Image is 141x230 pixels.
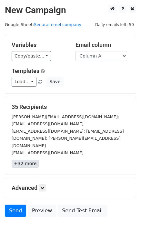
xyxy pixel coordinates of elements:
[12,51,51,61] a: Copy/paste...
[12,67,39,74] a: Templates
[93,22,136,27] a: Daily emails left: 50
[76,41,130,49] h5: Email column
[12,160,39,168] a: +32 more
[12,103,129,111] h5: 35 Recipients
[12,150,84,155] small: [EMAIL_ADDRESS][DOMAIN_NAME]
[109,199,141,230] iframe: Chat Widget
[93,21,136,28] span: Daily emails left: 50
[5,205,26,217] a: Send
[12,184,129,191] h5: Advanced
[12,129,124,148] small: [EMAIL_ADDRESS][DOMAIN_NAME]; [EMAIL_ADDRESS][DOMAIN_NAME]; [PERSON_NAME][EMAIL_ADDRESS][DOMAIN_N...
[34,22,81,27] a: Senarai emel company
[46,77,63,87] button: Save
[28,205,56,217] a: Preview
[12,114,119,127] small: [PERSON_NAME][EMAIL_ADDRESS][DOMAIN_NAME]; [EMAIL_ADDRESS][DOMAIN_NAME]
[5,22,81,27] small: Google Sheet:
[58,205,107,217] a: Send Test Email
[5,5,136,16] h2: New Campaign
[12,77,36,87] a: Load...
[12,41,66,49] h5: Variables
